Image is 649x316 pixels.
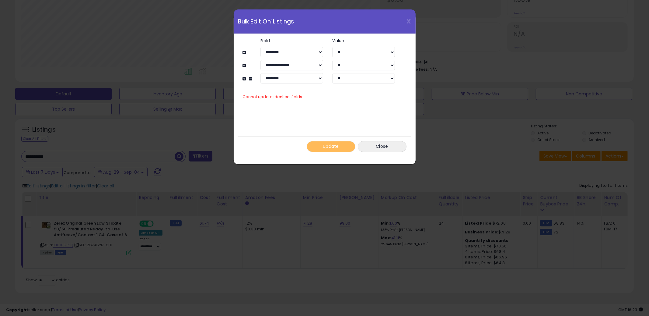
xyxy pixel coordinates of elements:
[238,19,294,24] span: Bulk Edit On 1 Listings
[358,141,406,152] button: Close
[256,39,328,43] label: Field
[243,94,302,100] span: Cannot update identical fields
[407,17,411,26] span: X
[323,143,339,149] span: Update
[328,39,400,43] label: Value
